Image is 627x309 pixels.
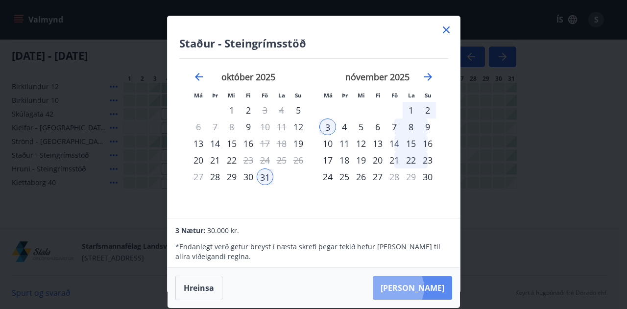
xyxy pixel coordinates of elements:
[240,119,257,135] td: Choose fimmtudagur, 9. október 2025 as your check-in date. It’s available.
[376,92,381,99] small: Fi
[290,119,307,135] div: Aðeins innritun í boði
[386,135,403,152] td: Choose föstudagur, 14. nóvember 2025 as your check-in date. It’s available.
[353,168,369,185] div: 26
[403,168,419,185] td: Not available. laugardagur, 29. nóvember 2025
[257,102,273,119] td: Choose föstudagur, 3. október 2025 as your check-in date. It’s available.
[257,168,273,185] div: 31
[223,135,240,152] div: 15
[290,102,307,119] td: Choose sunnudagur, 5. október 2025 as your check-in date. It’s available.
[419,119,436,135] div: 9
[419,152,436,168] td: Choose sunnudagur, 23. nóvember 2025 as your check-in date. It’s available.
[240,102,257,119] td: Choose fimmtudagur, 2. október 2025 as your check-in date. It’s available.
[386,168,403,185] div: Aðeins útritun í boði
[319,152,336,168] div: 17
[290,135,307,152] td: Choose sunnudagur, 19. október 2025 as your check-in date. It’s available.
[190,119,207,135] div: Aðeins útritun í boði
[353,152,369,168] td: Choose miðvikudagur, 19. nóvember 2025 as your check-in date. It’s available.
[319,168,336,185] div: 24
[386,135,403,152] div: 14
[240,135,257,152] td: Choose fimmtudagur, 16. október 2025 as your check-in date. It’s available.
[386,152,403,168] div: 21
[353,135,369,152] div: 12
[290,135,307,152] div: Aðeins innritun í boði
[336,168,353,185] td: Choose þriðjudagur, 25. nóvember 2025 as your check-in date. It’s available.
[207,226,239,235] span: 30.000 kr.
[403,119,419,135] div: 8
[228,92,235,99] small: Mi
[336,119,353,135] td: Choose þriðjudagur, 4. nóvember 2025 as your check-in date. It’s available.
[422,71,434,83] div: Move forward to switch to the next month.
[353,119,369,135] td: Choose miðvikudagur, 5. nóvember 2025 as your check-in date. It’s available.
[425,92,432,99] small: Su
[190,168,207,185] td: Not available. mánudagur, 27. október 2025
[369,119,386,135] td: Choose fimmtudagur, 6. nóvember 2025 as your check-in date. It’s available.
[342,92,348,99] small: Þr
[403,152,419,168] div: 22
[223,168,240,185] div: 29
[273,152,290,168] td: Not available. laugardagur, 25. október 2025
[369,135,386,152] td: Choose fimmtudagur, 13. nóvember 2025 as your check-in date. It’s available.
[207,152,223,168] td: Choose þriðjudagur, 21. október 2025 as your check-in date. It’s available.
[419,152,436,168] div: 23
[419,168,436,185] div: Aðeins innritun í boði
[240,152,257,168] div: Aðeins útritun í boði
[369,135,386,152] div: 13
[190,152,207,168] div: 20
[223,168,240,185] td: Choose miðvikudagur, 29. október 2025 as your check-in date. It’s available.
[190,135,207,152] div: 13
[290,102,307,119] div: Aðeins innritun í boði
[369,152,386,168] td: Choose fimmtudagur, 20. nóvember 2025 as your check-in date. It’s available.
[319,135,336,152] td: Choose mánudagur, 10. nóvember 2025 as your check-in date. It’s available.
[273,102,290,119] td: Not available. laugardagur, 4. október 2025
[257,135,273,152] div: Aðeins útritun í boði
[257,119,273,135] div: Aðeins útritun í boði
[386,168,403,185] td: Choose föstudagur, 28. nóvember 2025 as your check-in date. It’s available.
[336,152,353,168] td: Choose þriðjudagur, 18. nóvember 2025 as your check-in date. It’s available.
[324,92,333,99] small: Má
[319,152,336,168] td: Choose mánudagur, 17. nóvember 2025 as your check-in date. It’s available.
[273,119,290,135] td: Not available. laugardagur, 11. október 2025
[194,92,203,99] small: Má
[373,276,452,300] button: [PERSON_NAME]
[336,135,353,152] td: Choose þriðjudagur, 11. nóvember 2025 as your check-in date. It’s available.
[419,102,436,119] div: 2
[369,168,386,185] div: 27
[207,135,223,152] td: Choose þriðjudagur, 14. október 2025 as your check-in date. It’s available.
[386,119,403,135] td: Choose föstudagur, 7. nóvember 2025 as your check-in date. It’s available.
[358,92,365,99] small: Mi
[290,119,307,135] td: Choose sunnudagur, 12. október 2025 as your check-in date. It’s available.
[353,168,369,185] td: Choose miðvikudagur, 26. nóvember 2025 as your check-in date. It’s available.
[207,135,223,152] div: 14
[419,168,436,185] td: Choose sunnudagur, 30. nóvember 2025 as your check-in date. It’s available.
[419,119,436,135] td: Choose sunnudagur, 9. nóvember 2025 as your check-in date. It’s available.
[257,135,273,152] td: Choose föstudagur, 17. október 2025 as your check-in date. It’s available.
[403,135,419,152] td: Choose laugardagur, 15. nóvember 2025 as your check-in date. It’s available.
[179,36,448,50] h4: Staður - Steingrímsstöð
[223,102,240,119] td: Choose miðvikudagur, 1. október 2025 as your check-in date. It’s available.
[257,102,273,119] div: Aðeins útritun í boði
[336,135,353,152] div: 11
[246,92,251,99] small: Fi
[240,168,257,185] div: 30
[223,102,240,119] div: 1
[419,135,436,152] div: 16
[175,276,222,300] button: Hreinsa
[408,92,415,99] small: La
[319,119,336,135] td: Selected as end date. mánudagur, 3. nóvember 2025
[336,152,353,168] div: 18
[386,152,403,168] td: Choose föstudagur, 21. nóvember 2025 as your check-in date. It’s available.
[403,135,419,152] div: 15
[295,92,302,99] small: Su
[369,152,386,168] div: 20
[353,152,369,168] div: 19
[278,92,285,99] small: La
[240,102,257,119] div: 2
[190,152,207,168] td: Choose mánudagur, 20. október 2025 as your check-in date. It’s available.
[273,135,290,152] td: Not available. laugardagur, 18. október 2025
[345,71,410,83] strong: nóvember 2025
[319,119,336,135] div: 3
[190,135,207,152] td: Choose mánudagur, 13. október 2025 as your check-in date. It’s available.
[223,152,240,168] td: Choose miðvikudagur, 22. október 2025 as your check-in date. It’s available.
[240,135,257,152] div: 16
[223,135,240,152] td: Choose miðvikudagur, 15. október 2025 as your check-in date. It’s available.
